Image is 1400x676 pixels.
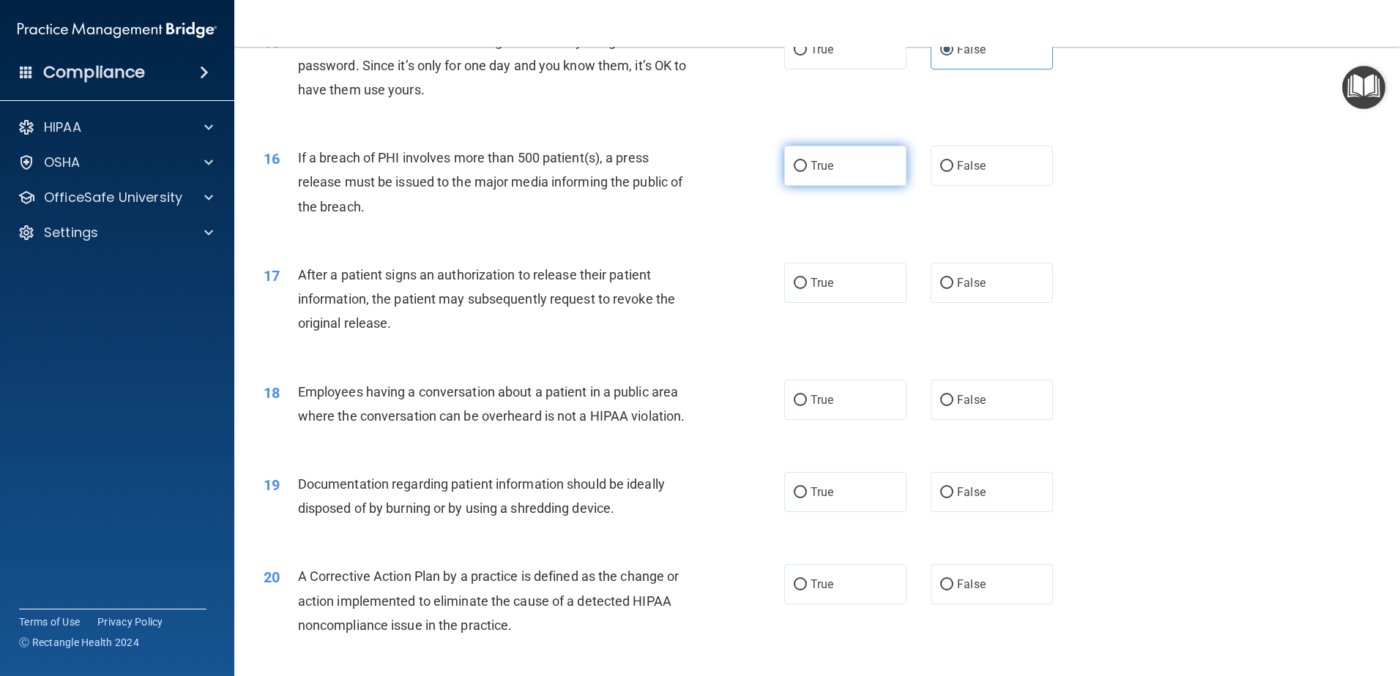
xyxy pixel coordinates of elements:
span: Employees having a conversation about a patient in a public area where the conversation can be ov... [298,384,685,424]
a: OfficeSafe University [18,189,213,206]
span: 18 [264,384,280,402]
span: 20 [264,568,280,586]
span: If a breach of PHI involves more than 500 patient(s), a press release must be issued to the major... [298,150,683,214]
input: False [940,161,953,172]
input: True [794,278,807,289]
span: True [811,393,833,407]
p: Settings [44,224,98,241]
a: Settings [18,224,213,241]
span: After a patient signs an authorization to release their patient information, the patient may subs... [298,267,675,331]
span: True [811,159,833,173]
button: Open Resource Center [1342,66,1385,109]
a: Terms of Use [19,615,80,629]
input: False [940,278,953,289]
span: Documentation regarding patient information should be ideally disposed of by burning or by using ... [298,476,665,516]
span: False [957,577,986,591]
input: True [794,161,807,172]
span: A Corrective Action Plan by a practice is defined as the change or action implemented to eliminat... [298,568,679,632]
a: OSHA [18,154,213,171]
span: False [957,485,986,499]
span: True [811,42,833,56]
img: PMB logo [18,15,217,45]
input: True [794,579,807,590]
span: 19 [264,476,280,494]
span: True [811,485,833,499]
span: Ⓒ Rectangle Health 2024 [19,635,139,650]
input: True [794,487,807,498]
input: True [794,395,807,406]
span: True [811,276,833,290]
span: False [957,159,986,173]
a: Privacy Policy [97,615,163,629]
span: 17 [264,267,280,285]
input: False [940,579,953,590]
span: True [811,577,833,591]
span: False [957,276,986,290]
span: False [957,393,986,407]
input: False [940,395,953,406]
span: False [957,42,986,56]
p: OSHA [44,154,81,171]
span: 16 [264,150,280,168]
p: OfficeSafe University [44,189,182,206]
h4: Compliance [43,62,145,83]
span: A co-worker and trusted friend forgot their newly assigned password. Since it’s only for one day ... [298,34,687,97]
input: False [940,487,953,498]
p: HIPAA [44,119,81,136]
input: True [794,45,807,56]
span: 15 [264,34,280,51]
a: HIPAA [18,119,213,136]
input: False [940,45,953,56]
